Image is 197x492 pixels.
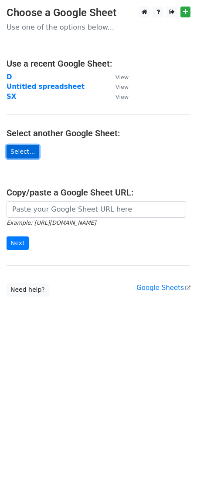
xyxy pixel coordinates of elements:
[115,94,129,100] small: View
[107,93,129,101] a: View
[7,236,29,250] input: Next
[7,145,39,158] a: Select...
[7,201,186,218] input: Paste your Google Sheet URL here
[7,83,85,91] a: Untitled spreadsheet
[7,93,16,101] a: SX
[7,187,190,198] h4: Copy/paste a Google Sheet URL:
[7,73,12,81] a: D
[7,128,190,138] h4: Select another Google Sheet:
[136,284,190,292] a: Google Sheets
[107,73,129,81] a: View
[7,7,190,19] h3: Choose a Google Sheet
[7,283,49,297] a: Need help?
[7,58,190,69] h4: Use a recent Google Sheet:
[7,219,96,226] small: Example: [URL][DOMAIN_NAME]
[115,74,129,81] small: View
[107,83,129,91] a: View
[153,450,197,492] iframe: Chat Widget
[7,23,190,32] p: Use one of the options below...
[115,84,129,90] small: View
